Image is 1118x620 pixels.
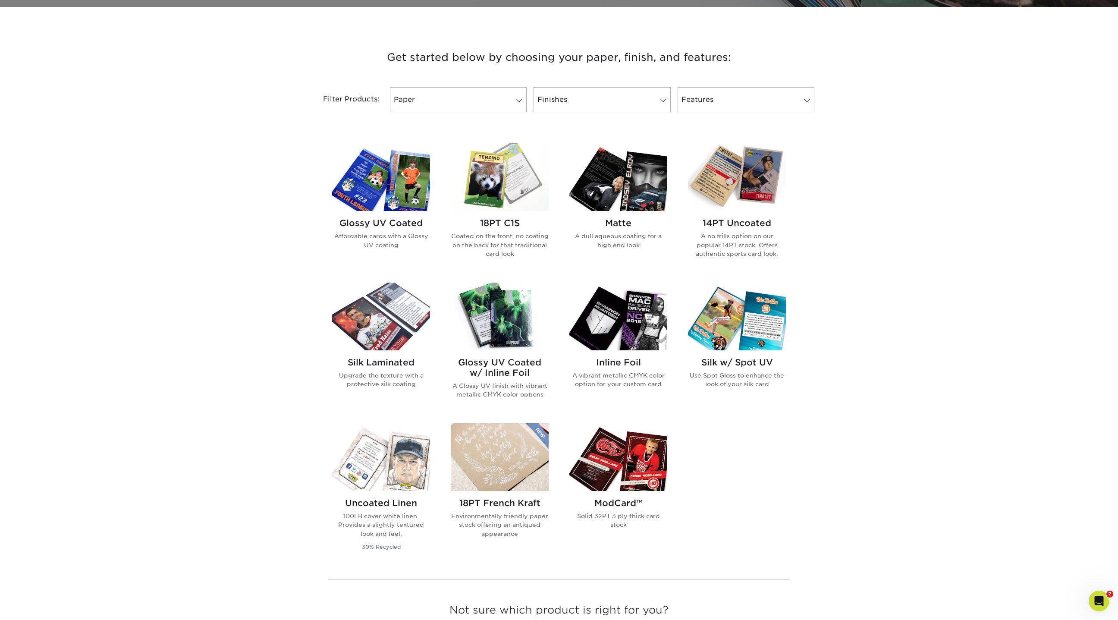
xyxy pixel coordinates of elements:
[1089,591,1109,611] iframe: Intercom live chat
[332,232,430,249] p: Affordable cards with a Glossy UV coating
[569,143,667,211] img: Matte Trading Cards
[332,498,430,508] h2: Uncoated Linen
[569,423,667,562] a: ModCard™ Trading Cards ModCard™ Solid 32PT 3 ply thick card stock
[569,357,667,368] h2: Inline Foil
[688,283,786,413] a: Silk w/ Spot UV Trading Cards Silk w/ Spot UV Use Spot Gloss to enhance the look of your silk card
[451,232,549,258] p: Coated on the front, no coating on the back for that traditional card look
[569,283,667,413] a: Inline Foil Trading Cards Inline Foil A vibrant metallic CMYK color option for your custom card
[307,38,811,77] h3: Get started below by choosing your paper, finish, and features:
[569,143,667,272] a: Matte Trading Cards Matte A dull aqueous coating for a high end look
[362,544,401,550] small: 30% Recycled
[451,357,549,378] h2: Glossy UV Coated w/ Inline Foil
[534,87,670,112] a: Finishes
[451,512,549,538] p: Environmentally friendly paper stock offering an antiqued appearance
[300,87,386,112] div: Filter Products:
[451,143,549,272] a: 18PT C1S Trading Cards 18PT C1S Coated on the front, no coating on the back for that traditional ...
[332,423,430,491] img: Uncoated Linen Trading Cards
[688,218,786,228] h2: 14PT Uncoated
[390,87,527,112] a: Paper
[569,423,667,491] img: ModCard™ Trading Cards
[569,218,667,228] h2: Matte
[569,283,667,350] img: Inline Foil Trading Cards
[332,423,430,562] a: Uncoated Linen Trading Cards Uncoated Linen 100LB cover white linen. Provides a slightly textured...
[451,283,549,413] a: Glossy UV Coated w/ Inline Foil Trading Cards Glossy UV Coated w/ Inline Foil A Glossy UV finish ...
[332,512,430,538] p: 100LB cover white linen. Provides a slightly textured look and feel.
[688,143,786,211] img: 14PT Uncoated Trading Cards
[451,218,549,228] h2: 18PT C1S
[451,423,549,562] a: 18PT French Kraft Trading Cards 18PT French Kraft Environmentally friendly paper stock offering a...
[1106,591,1113,598] span: 7
[451,143,549,211] img: 18PT C1S Trading Cards
[451,423,549,491] img: 18PT French Kraft Trading Cards
[569,512,667,529] p: Solid 32PT 3 ply thick card stock
[569,371,667,389] p: A vibrant metallic CMYK color option for your custom card
[332,143,430,272] a: Glossy UV Coated Trading Cards Glossy UV Coated Affordable cards with a Glossy UV coating
[332,283,430,413] a: Silk Laminated Trading Cards Silk Laminated Upgrade the texture with a protective silk coating
[678,87,814,112] a: Features
[688,371,786,389] p: Use Spot Gloss to enhance the look of your silk card
[451,283,549,350] img: Glossy UV Coated w/ Inline Foil Trading Cards
[688,143,786,272] a: 14PT Uncoated Trading Cards 14PT Uncoated A no frills option on our popular 14PT stock. Offers au...
[688,357,786,368] h2: Silk w/ Spot UV
[332,357,430,368] h2: Silk Laminated
[688,232,786,258] p: A no frills option on our popular 14PT stock. Offers authentic sports card look.
[332,143,430,211] img: Glossy UV Coated Trading Cards
[451,381,549,399] p: A Glossy UV finish with vibrant metallic CMYK color options
[569,232,667,249] p: A dull aqueous coating for a high end look
[332,371,430,389] p: Upgrade the texture with a protective silk coating
[569,498,667,508] h2: ModCard™
[332,283,430,350] img: Silk Laminated Trading Cards
[332,218,430,228] h2: Glossy UV Coated
[451,498,549,508] h2: 18PT French Kraft
[688,283,786,350] img: Silk w/ Spot UV Trading Cards
[527,423,549,449] img: New Product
